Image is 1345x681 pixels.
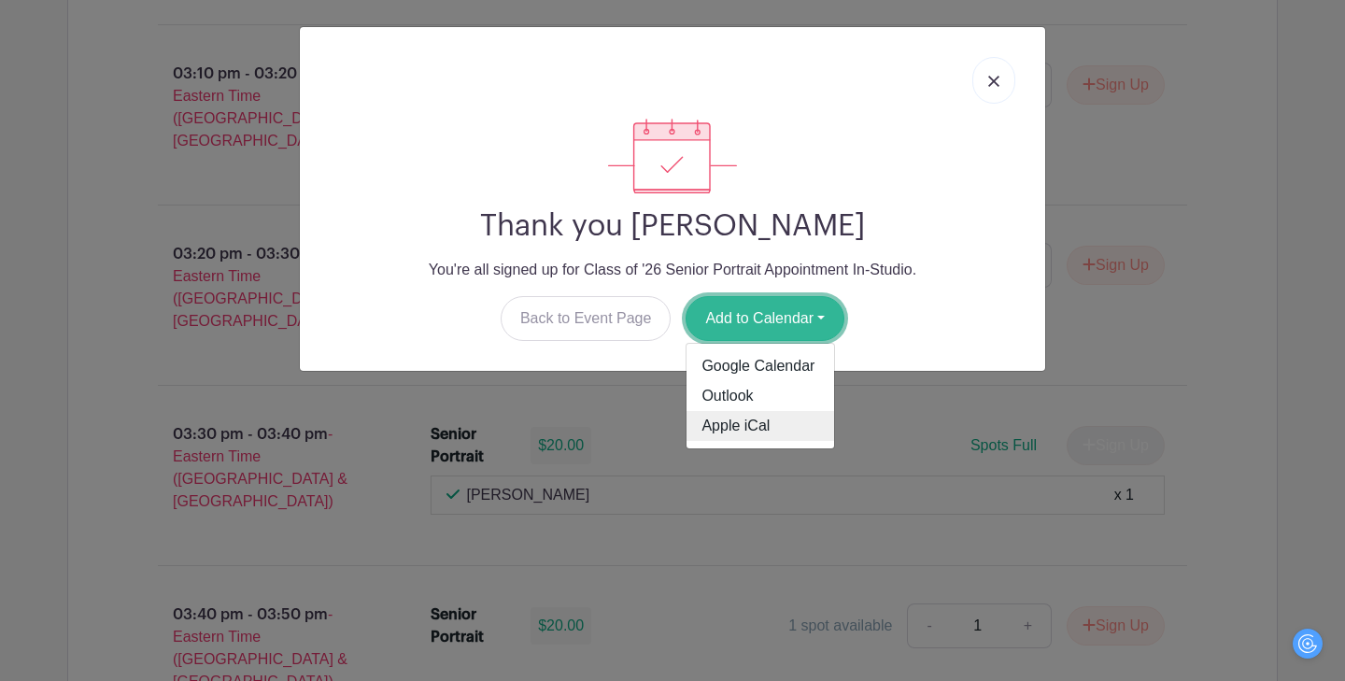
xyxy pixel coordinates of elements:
[315,259,1030,281] p: You're all signed up for Class of '26 Senior Portrait Appointment In-Studio.
[501,296,672,341] a: Back to Event Page
[315,208,1030,244] h2: Thank you [PERSON_NAME]
[686,296,844,341] button: Add to Calendar
[988,76,999,87] img: close_button-5f87c8562297e5c2d7936805f587ecaba9071eb48480494691a3f1689db116b3.svg
[687,381,834,411] a: Outlook
[687,351,834,381] a: Google Calendar
[608,119,737,193] img: signup_complete-c468d5dda3e2740ee63a24cb0ba0d3ce5d8a4ecd24259e683200fb1569d990c8.svg
[687,411,834,441] a: Apple iCal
